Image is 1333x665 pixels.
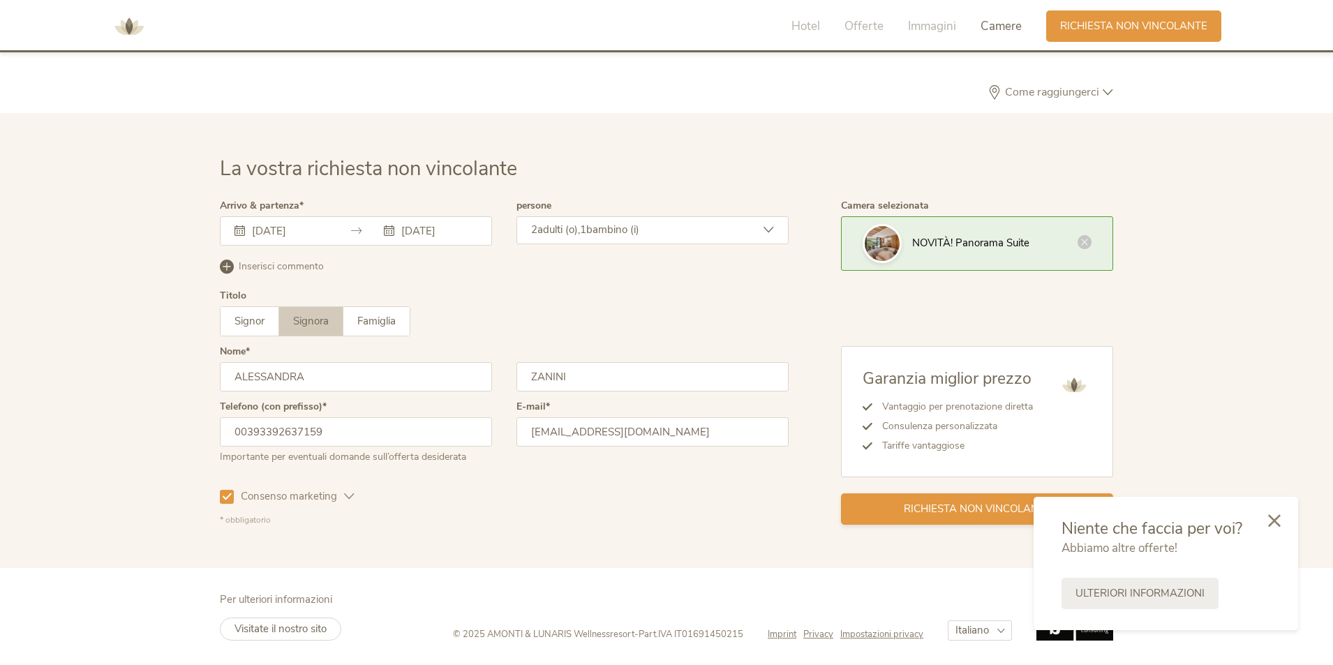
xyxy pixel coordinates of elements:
[220,447,492,464] div: Importante per eventuali domande sull’offerta desiderata
[865,226,900,261] img: La vostra richiesta non vincolante
[234,314,265,328] span: Signor
[220,347,250,357] label: Nome
[1062,540,1177,556] span: Abbiamo altre offerte!
[220,514,789,526] div: * obbligatorio
[516,417,789,447] input: E-mail
[803,628,833,641] span: Privacy
[453,628,634,641] span: © 2025 AMONTI & LUNARIS Wellnessresort
[220,362,492,391] input: Nome
[220,618,341,641] a: Visitate il nostro sito
[516,362,789,391] input: Cognome
[586,223,639,237] span: bambino (i)
[220,402,327,412] label: Telefono (con prefisso)
[872,417,1033,436] li: Consulenza personalizzata
[844,18,884,34] span: Offerte
[516,402,550,412] label: E-mail
[841,199,929,212] span: Camera selezionata
[1060,19,1207,33] span: Richiesta non vincolante
[220,592,332,606] span: Per ulteriori informazioni
[357,314,396,328] span: Famiglia
[639,628,743,641] span: Part.IVA IT01691450215
[220,201,304,211] label: Arrivo & partenza
[768,628,796,641] span: Imprint
[912,236,1029,250] span: NOVITÀ! Panorama Suite
[1057,368,1092,403] img: AMONTI & LUNARIS Wellnessresort
[239,260,324,274] span: Inserisci commento
[803,628,840,641] a: Privacy
[220,417,492,447] input: Telefono (con prefisso)
[580,223,586,237] span: 1
[108,6,150,47] img: AMONTI & LUNARIS Wellnessresort
[220,291,246,301] div: Titolo
[1075,586,1205,601] span: Ulteriori informazioni
[1001,87,1103,98] span: Come raggiungerci
[981,18,1022,34] span: Camere
[634,628,639,641] span: -
[220,155,517,182] span: La vostra richiesta non vincolante
[108,21,150,31] a: AMONTI & LUNARIS Wellnessresort
[234,489,344,504] span: Consenso marketing
[908,18,956,34] span: Immagini
[531,223,537,237] span: 2
[1062,518,1242,539] span: Niente che faccia per voi?
[872,436,1033,456] li: Tariffe vantaggiose
[768,628,803,641] a: Imprint
[872,397,1033,417] li: Vantaggio per prenotazione diretta
[791,18,820,34] span: Hotel
[516,201,551,211] label: persone
[248,224,328,238] input: Arrivo
[863,368,1032,389] span: Garanzia miglior prezzo
[234,622,327,636] span: Visitate il nostro sito
[293,314,329,328] span: Signora
[840,628,923,641] a: Impostazioni privacy
[398,224,477,238] input: Partenza
[904,502,1051,516] span: Richiesta non vincolante
[537,223,580,237] span: adulti (o),
[1062,578,1219,609] a: Ulteriori informazioni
